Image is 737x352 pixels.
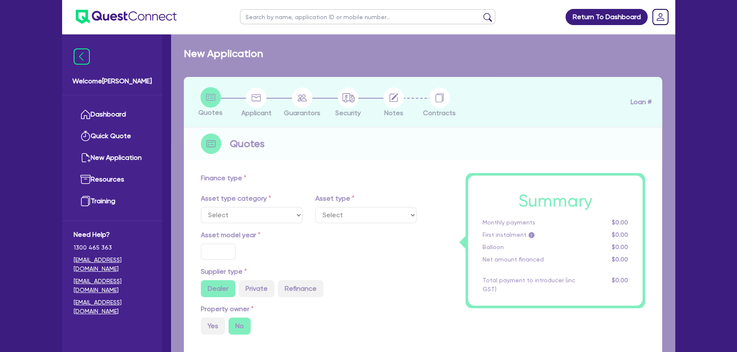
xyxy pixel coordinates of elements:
[74,147,151,169] a: New Application
[74,255,151,273] a: [EMAIL_ADDRESS][DOMAIN_NAME]
[74,169,151,190] a: Resources
[74,125,151,147] a: Quick Quote
[76,10,177,24] img: quest-connect-logo-blue
[74,48,90,65] img: icon-menu-close
[72,76,152,86] span: Welcome [PERSON_NAME]
[74,230,151,240] span: Need Help?
[74,243,151,252] span: 1300 465 363
[649,6,671,28] a: Dropdown toggle
[80,174,91,185] img: resources
[240,9,495,24] input: Search by name, application ID or mobile number...
[74,277,151,295] a: [EMAIL_ADDRESS][DOMAIN_NAME]
[80,196,91,206] img: training
[80,153,91,163] img: new-application
[566,9,648,25] a: Return To Dashboard
[74,190,151,212] a: Training
[74,104,151,125] a: Dashboard
[74,298,151,316] a: [EMAIL_ADDRESS][DOMAIN_NAME]
[80,131,91,141] img: quick-quote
